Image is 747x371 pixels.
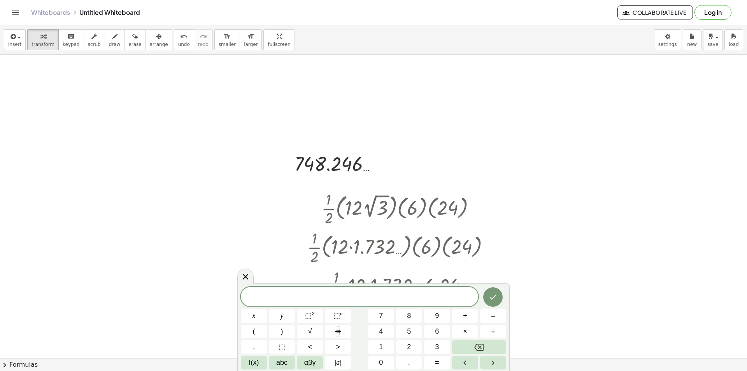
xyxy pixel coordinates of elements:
[340,311,343,316] sup: n
[31,9,70,16] a: Whiteboards
[219,42,236,47] span: smaller
[308,326,312,337] span: √
[146,29,172,50] button: arrange
[703,29,723,50] button: save
[180,32,188,41] i: undo
[240,29,262,50] button: format_sizelarger
[200,32,207,41] i: redo
[483,287,503,307] button: Done
[263,29,295,50] button: fullscreen
[333,312,340,320] span: ⬚
[8,42,21,47] span: insert
[241,356,267,369] button: Functions
[491,326,495,337] span: ÷
[308,342,312,352] span: <
[368,325,394,338] button: 4
[379,342,383,352] span: 1
[396,340,422,354] button: 2
[396,356,422,369] button: .
[312,311,315,316] sup: 2
[58,29,84,50] button: keyboardkeypad
[253,311,256,321] span: x
[27,29,59,50] button: transform
[84,29,105,50] button: scrub
[88,42,101,47] span: scrub
[624,9,686,16] span: Collaborate Live
[617,5,693,19] button: Collaborate Live
[435,326,439,337] span: 6
[214,29,240,50] button: format_sizesmaller
[305,312,312,320] span: ⬚
[269,356,295,369] button: Alphabet
[452,325,478,338] button: Times
[435,342,439,352] span: 3
[463,311,467,321] span: +
[128,42,141,47] span: erase
[654,29,681,50] button: settings
[424,309,450,323] button: 9
[269,325,295,338] button: )
[452,340,506,354] button: Backspace
[297,325,323,338] button: Square root
[9,6,22,19] button: Toggle navigation
[683,29,701,50] button: new
[325,325,351,338] button: Fraction
[174,29,194,50] button: undoundo
[194,29,213,50] button: redoredo
[396,325,422,338] button: 5
[241,340,267,354] button: ,
[198,42,209,47] span: redo
[463,326,467,337] span: ×
[325,356,351,369] button: Absolute value
[379,357,383,368] span: 0
[304,357,316,368] span: αβγ
[396,309,422,323] button: 8
[435,311,439,321] span: 9
[452,356,478,369] button: Left arrow
[276,357,288,368] span: abc
[109,42,121,47] span: draw
[724,29,743,50] button: load
[325,340,351,354] button: Greater than
[4,29,26,50] button: insert
[150,42,168,47] span: arrange
[281,311,284,321] span: y
[379,311,383,321] span: 7
[340,359,341,366] span: |
[105,29,125,50] button: draw
[424,325,450,338] button: 6
[253,326,255,337] span: (
[368,340,394,354] button: 1
[407,311,411,321] span: 8
[269,340,295,354] button: Placeholder
[658,42,677,47] span: settings
[67,32,75,41] i: keyboard
[424,340,450,354] button: 3
[335,357,341,368] span: a
[335,359,337,366] span: |
[268,42,290,47] span: fullscreen
[480,325,506,338] button: Divide
[63,42,80,47] span: keypad
[297,340,323,354] button: Less than
[269,309,295,323] button: y
[368,309,394,323] button: 7
[249,357,259,368] span: f(x)
[223,32,231,41] i: format_size
[707,42,718,47] span: save
[407,326,411,337] span: 5
[407,342,411,352] span: 2
[241,325,267,338] button: (
[357,293,361,302] span: ​
[379,326,383,337] span: 4
[124,29,146,50] button: erase
[424,356,450,369] button: Equals
[694,5,731,20] button: Log in
[279,342,285,352] span: ⬚
[32,42,54,47] span: transform
[491,311,495,321] span: –
[480,309,506,323] button: Minus
[336,342,340,352] span: >
[178,42,190,47] span: undo
[368,356,394,369] button: 0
